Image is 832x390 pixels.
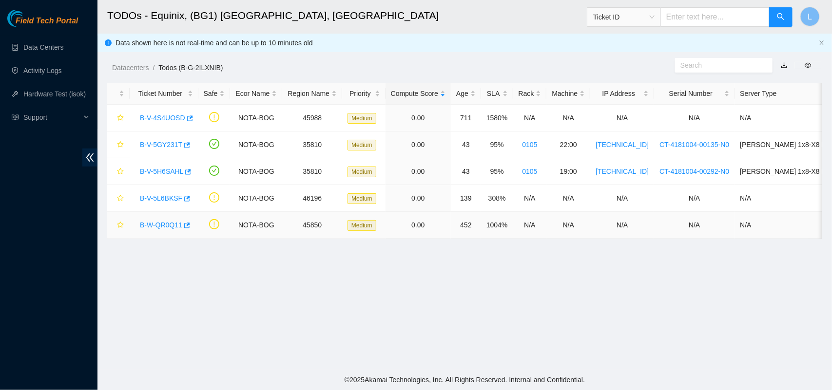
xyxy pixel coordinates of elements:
td: N/A [546,105,590,131]
td: 95% [481,131,513,158]
td: N/A [546,212,590,239]
a: [TECHNICAL_ID] [596,141,649,149]
td: 0.00 [386,105,451,131]
footer: © 2025 Akamai Technologies, Inc. All Rights Reserved. Internal and Confidential. [97,370,832,390]
td: 711 [451,105,481,131]
span: check-circle [209,166,219,176]
span: check-circle [209,139,219,149]
span: star [117,222,124,229]
td: N/A [590,212,654,239]
button: star [113,217,124,233]
td: 43 [451,158,481,185]
a: B-V-5L6BKSF [140,194,182,202]
td: NOTA-BOG [230,105,282,131]
td: N/A [654,185,735,212]
td: N/A [546,185,590,212]
td: 46196 [282,185,342,212]
td: 0.00 [386,212,451,239]
td: N/A [654,212,735,239]
td: 1580% [481,105,513,131]
span: exclamation-circle [209,219,219,229]
td: 452 [451,212,481,239]
button: star [113,190,124,206]
span: Field Tech Portal [16,17,78,26]
td: 19:00 [546,158,590,185]
span: star [117,168,124,176]
td: NOTA-BOG [230,212,282,239]
td: NOTA-BOG [230,131,282,158]
a: CT-4181004-00135-N0 [659,141,729,149]
a: [TECHNICAL_ID] [596,167,649,175]
span: Medium [348,140,376,150]
img: Akamai Technologies [7,10,49,27]
a: Akamai TechnologiesField Tech Portal [7,18,78,30]
td: 43 [451,131,481,158]
td: NOTA-BOG [230,158,282,185]
td: N/A [513,185,547,212]
span: star [117,195,124,203]
a: B-V-4S4UOSD [140,114,185,122]
span: double-left [82,149,97,167]
button: close [819,40,825,46]
button: search [769,7,793,27]
td: 45850 [282,212,342,239]
a: Data Centers [23,43,63,51]
a: Todos (B-G-2ILXNIB) [158,64,223,72]
a: CT-4181004-00292-N0 [659,167,729,175]
span: Medium [348,220,376,231]
span: star [117,141,124,149]
input: Enter text here... [660,7,770,27]
a: Datacenters [112,64,149,72]
span: exclamation-circle [209,192,219,203]
td: 139 [451,185,481,212]
span: eye [805,62,812,69]
button: star [113,164,124,179]
span: Medium [348,193,376,204]
a: Activity Logs [23,67,62,74]
td: 35810 [282,158,342,185]
td: 95% [481,158,513,185]
td: N/A [590,185,654,212]
a: Hardware Test (isok) [23,90,86,98]
td: N/A [513,212,547,239]
span: Medium [348,113,376,124]
td: NOTA-BOG [230,185,282,212]
span: star [117,114,124,122]
span: exclamation-circle [209,112,219,122]
span: read [12,114,19,121]
button: L [800,7,820,26]
button: star [113,137,124,152]
span: Medium [348,167,376,177]
td: 1004% [481,212,513,239]
span: Ticket ID [593,10,655,24]
td: 35810 [282,131,342,158]
td: 0.00 [386,131,451,158]
span: / [153,64,155,72]
td: N/A [513,105,547,131]
a: B-V-5GY231T [140,141,182,149]
td: 45988 [282,105,342,131]
a: 0105 [522,167,537,175]
td: 0.00 [386,158,451,185]
td: 308% [481,185,513,212]
a: B-V-5H6SAHL [140,167,183,175]
td: 0.00 [386,185,451,212]
button: star [113,110,124,126]
a: 0105 [522,141,537,149]
span: Support [23,108,81,127]
td: N/A [654,105,735,131]
button: download [774,57,795,73]
td: N/A [590,105,654,131]
span: L [808,11,813,23]
input: Search [680,60,759,71]
span: search [777,13,785,22]
a: B-W-QR0Q11 [140,221,182,229]
td: 22:00 [546,131,590,158]
a: download [781,61,788,69]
